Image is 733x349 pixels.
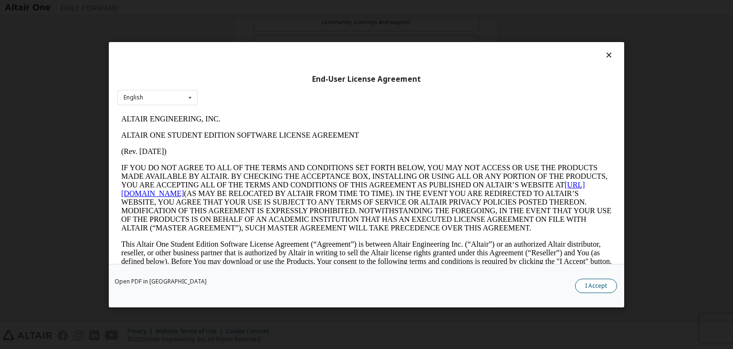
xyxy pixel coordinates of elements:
div: English [124,95,143,100]
button: I Accept [575,279,617,293]
a: [URL][DOMAIN_NAME] [4,70,468,87]
p: ALTAIR ENGINEERING, INC. [4,4,494,12]
p: ALTAIR ONE STUDENT EDITION SOFTWARE LICENSE AGREEMENT [4,20,494,29]
div: End-User License Agreement [117,74,616,84]
a: Open PDF in [GEOGRAPHIC_DATA] [115,279,207,284]
p: (Rev. [DATE]) [4,36,494,45]
p: This Altair One Student Edition Software License Agreement (“Agreement”) is between Altair Engine... [4,129,494,164]
p: IF YOU DO NOT AGREE TO ALL OF THE TERMS AND CONDITIONS SET FORTH BELOW, YOU MAY NOT ACCESS OR USE... [4,53,494,121]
